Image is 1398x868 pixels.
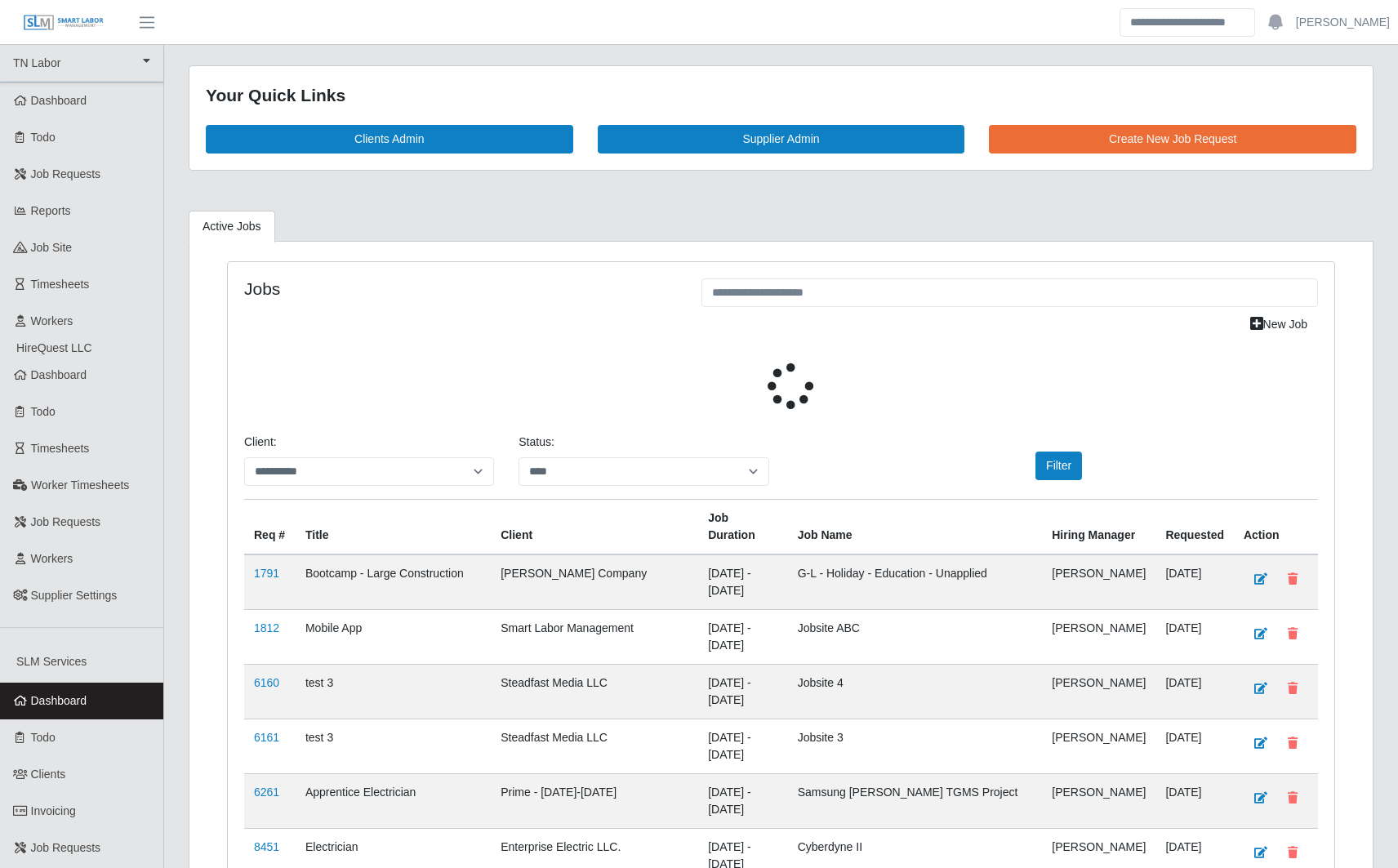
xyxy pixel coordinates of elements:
span: Timesheets [31,278,90,291]
span: Job Requests [31,515,101,528]
th: Job Duration [698,499,788,554]
a: 1812 [254,621,279,634]
a: Clients Admin [206,125,573,154]
a: Create New Job Request [989,125,1356,154]
th: Title [296,499,491,554]
th: Hiring Manager [1042,499,1155,554]
td: [PERSON_NAME] [1042,664,1155,719]
div: Your Quick Links [206,82,1356,109]
button: Filter [1035,452,1082,480]
label: Status: [519,434,554,451]
span: Clients [31,768,66,781]
td: [DATE] - [DATE] [698,664,788,719]
td: Jobsite ABC [788,609,1043,664]
td: [DATE] [1155,609,1234,664]
th: Client [491,499,698,554]
a: Active Jobs [189,211,275,243]
td: [DATE] - [DATE] [698,773,788,828]
span: Workers [31,314,73,327]
td: Mobile App [296,609,491,664]
span: Worker Timesheets [31,479,129,492]
td: [DATE] [1155,719,1234,773]
h4: Jobs [244,278,677,299]
input: Search [1120,8,1255,37]
td: Bootcamp - Large Construction [296,554,491,610]
span: Todo [31,405,56,418]
td: test 3 [296,719,491,773]
td: [DATE] [1155,773,1234,828]
td: [DATE] [1155,664,1234,719]
span: SLM Services [16,655,87,668]
td: Jobsite 4 [788,664,1043,719]
span: Job Requests [31,167,101,180]
a: New Job [1240,310,1318,339]
td: [PERSON_NAME] [1042,609,1155,664]
td: [DATE] - [DATE] [698,554,788,610]
td: [PERSON_NAME] [1042,773,1155,828]
td: [DATE] [1155,554,1234,610]
td: Samsung [PERSON_NAME] TGMS Project [788,773,1043,828]
span: Timesheets [31,442,90,455]
span: HireQuest LLC [16,341,92,354]
th: Requested [1155,499,1234,554]
td: Steadfast Media LLC [491,664,698,719]
td: test 3 [296,664,491,719]
td: Jobsite 3 [788,719,1043,773]
a: 6160 [254,676,279,689]
span: Invoicing [31,804,76,817]
th: Action [1234,499,1318,554]
label: Client: [244,434,277,451]
th: Req # [244,499,296,554]
td: G-L - Holiday - Education - Unapplied [788,554,1043,610]
img: SLM Logo [23,14,105,32]
a: 1791 [254,567,279,580]
td: [DATE] - [DATE] [698,719,788,773]
td: [PERSON_NAME] [1042,554,1155,610]
a: 6161 [254,731,279,744]
span: Workers [31,552,73,565]
span: Supplier Settings [31,589,118,602]
a: Supplier Admin [598,125,965,154]
a: 8451 [254,840,279,853]
span: Todo [31,131,56,144]
td: Smart Labor Management [491,609,698,664]
td: [PERSON_NAME] [1042,719,1155,773]
span: Dashboard [31,94,87,107]
a: 6261 [254,786,279,799]
span: Job Requests [31,841,101,854]
span: Dashboard [31,368,87,381]
span: Dashboard [31,694,87,707]
span: job site [31,241,73,254]
a: [PERSON_NAME] [1296,14,1390,31]
td: Steadfast Media LLC [491,719,698,773]
td: Apprentice Electrician [296,773,491,828]
td: [PERSON_NAME] Company [491,554,698,610]
span: Todo [31,731,56,744]
td: [DATE] - [DATE] [698,609,788,664]
th: Job Name [788,499,1043,554]
td: Prime - [DATE]-[DATE] [491,773,698,828]
span: Reports [31,204,71,217]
